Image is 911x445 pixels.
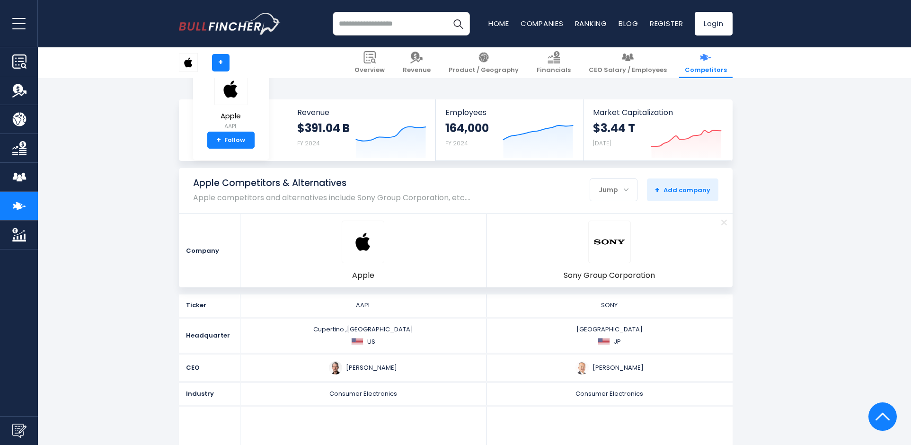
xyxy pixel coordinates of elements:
small: AAPL [214,122,248,131]
img: AAPL logo [179,53,197,71]
a: Ranking [575,18,607,28]
div: AAPL [243,301,484,310]
strong: + [216,136,221,144]
span: Revenue [297,108,426,117]
div: [PERSON_NAME] [489,361,730,374]
img: bullfincher logo [179,13,281,35]
a: Revenue $391.04 B FY 2024 [288,99,436,160]
div: Jump [590,180,637,200]
button: +Add company [647,178,718,201]
a: Remove [716,214,733,231]
div: Headquarter [179,319,240,353]
strong: + [655,184,660,195]
p: Apple competitors and alternatives include Sony Group Corporation, etc.… [193,193,470,202]
small: FY 2024 [297,139,320,147]
span: US [367,338,375,346]
img: SONY logo [593,226,626,258]
span: Competitors [685,66,727,74]
a: Companies [521,18,564,28]
a: Login [695,12,733,36]
a: Home [488,18,509,28]
span: Consumer Electronics [329,389,397,398]
div: CEO [179,355,240,381]
a: Apple AAPL [214,73,248,132]
img: tim-cook.jpg [329,361,342,374]
a: Revenue [397,47,436,78]
a: Blog [619,18,638,28]
a: Register [650,18,683,28]
strong: 164,000 [445,121,489,135]
a: Market Capitalization $3.44 T [DATE] [584,99,731,160]
div: Cupertino ,[GEOGRAPHIC_DATA] [243,325,484,346]
a: AAPL logo Apple [342,221,384,281]
strong: $3.44 T [593,121,635,135]
a: CEO Salary / Employees [583,47,672,78]
a: +Follow [207,132,255,149]
img: AAPL logo [214,73,248,105]
img: AAPL logo [347,226,379,258]
a: Go to homepage [179,13,281,35]
span: Employees [445,108,574,117]
strong: $391.04 B [297,121,350,135]
img: hiroki-totoki.jpg [575,361,589,374]
div: Company [179,214,240,287]
div: [PERSON_NAME] [243,361,484,374]
div: Ticker [179,294,240,316]
a: Financials [531,47,576,78]
div: SONY [489,301,730,310]
span: Financials [537,66,571,74]
span: Apple [214,112,248,120]
h1: Apple Competitors & Alternatives [193,178,470,189]
span: Sony Group Corporation [564,270,655,281]
span: Revenue [403,66,431,74]
a: Competitors [679,47,733,78]
a: Overview [349,47,390,78]
a: SONY logo Sony Group Corporation [564,221,655,281]
span: Add company [655,186,710,194]
div: [GEOGRAPHIC_DATA] [489,325,730,346]
small: FY 2024 [445,139,468,147]
span: Market Capitalization [593,108,722,117]
span: Consumer Electronics [575,389,643,398]
span: Overview [354,66,385,74]
div: Industry [179,383,240,405]
span: CEO Salary / Employees [589,66,667,74]
span: JP [614,338,621,346]
a: Employees 164,000 FY 2024 [436,99,583,160]
a: Product / Geography [443,47,524,78]
span: Product / Geography [449,66,519,74]
small: [DATE] [593,139,611,147]
span: Apple [352,270,374,281]
button: Search [446,12,470,36]
a: + [212,54,230,71]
